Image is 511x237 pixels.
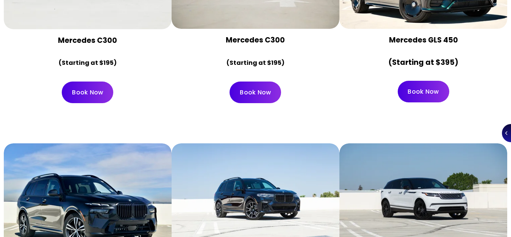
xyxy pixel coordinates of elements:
[398,81,449,102] a: Book Now
[59,58,117,67] strong: (Starting at $195)
[62,82,113,103] a: Book Now
[389,35,458,45] strong: Mercedes GLS 450
[230,82,281,103] a: Book Now
[226,35,285,45] strong: Mercedes C300
[388,57,458,67] strong: (Starting at $395)
[227,58,284,67] strong: (Starting at $195)
[58,35,117,46] strong: Mercedes C300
